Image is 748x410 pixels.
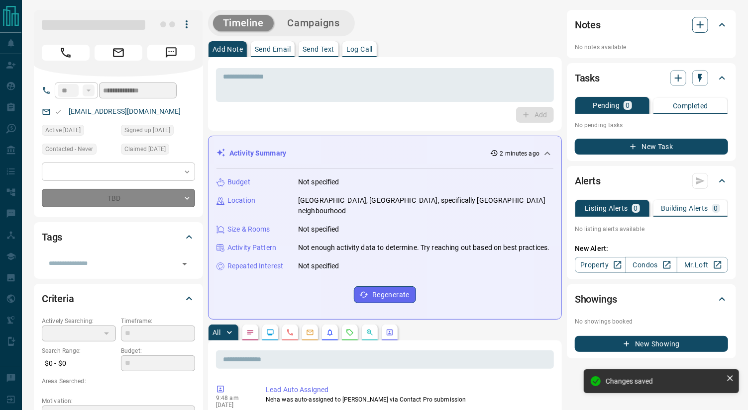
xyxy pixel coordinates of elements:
p: Activity Summary [229,148,286,159]
button: Regenerate [354,286,416,303]
span: Signed up [DATE] [124,125,170,135]
button: Timeline [213,15,274,31]
p: Activity Pattern [227,243,276,253]
div: Changes saved [606,377,722,385]
p: Completed [673,102,708,109]
div: Tasks [575,66,728,90]
p: 0 [626,102,630,109]
div: Showings [575,287,728,311]
p: 2 minutes ago [500,149,539,158]
svg: Lead Browsing Activity [266,328,274,336]
p: Send Email [255,46,291,53]
svg: Email Valid [55,108,62,115]
p: Budget [227,177,250,187]
p: 0 [714,205,718,212]
p: Lead Auto Assigned [266,385,550,395]
span: Claimed [DATE] [124,144,166,154]
p: No showings booked [575,317,728,326]
div: Tags [42,225,195,249]
h2: Tasks [575,70,600,86]
button: New Showing [575,336,728,352]
span: Message [147,45,195,61]
div: Alerts [575,169,728,193]
svg: Calls [286,328,294,336]
a: Mr.Loft [677,257,728,273]
button: Open [178,257,192,271]
p: 9:48 am [216,395,251,402]
p: Size & Rooms [227,224,270,235]
h2: Notes [575,17,601,33]
p: Repeated Interest [227,261,283,271]
button: New Task [575,139,728,155]
p: Log Call [346,46,373,53]
p: Building Alerts [661,205,708,212]
div: Sun Aug 17 2025 [121,125,195,139]
h2: Showings [575,291,617,307]
p: Timeframe: [121,317,195,326]
p: Add Note [213,46,243,53]
svg: Opportunities [366,328,374,336]
p: Motivation: [42,397,195,406]
div: Activity Summary2 minutes ago [216,144,553,163]
h2: Tags [42,229,62,245]
div: Notes [575,13,728,37]
p: All [213,329,220,336]
h2: Criteria [42,291,74,307]
p: 0 [634,205,638,212]
div: Sun Aug 17 2025 [42,125,116,139]
p: Areas Searched: [42,377,195,386]
svg: Emails [306,328,314,336]
a: [EMAIL_ADDRESS][DOMAIN_NAME] [69,107,181,115]
p: No notes available [575,43,728,52]
p: Not enough activity data to determine. Try reaching out based on best practices. [298,243,550,253]
p: [GEOGRAPHIC_DATA], [GEOGRAPHIC_DATA], specifically [GEOGRAPHIC_DATA] neighbourhood [298,195,553,216]
div: TBD [42,189,195,207]
a: Condos [626,257,677,273]
p: Search Range: [42,346,116,355]
p: [DATE] [216,402,251,409]
div: Sun Aug 17 2025 [121,144,195,158]
h2: Alerts [575,173,601,189]
p: Not specified [298,261,339,271]
svg: Agent Actions [386,328,394,336]
button: Campaigns [278,15,350,31]
span: Active [DATE] [45,125,81,135]
div: Criteria [42,287,195,311]
p: Neha was auto-assigned to [PERSON_NAME] via Contact Pro submission [266,395,550,404]
p: Location [227,195,255,206]
svg: Listing Alerts [326,328,334,336]
svg: Requests [346,328,354,336]
span: Call [42,45,90,61]
p: New Alert: [575,244,728,254]
p: $0 - $0 [42,355,116,372]
p: No listing alerts available [575,225,728,234]
p: Not specified [298,224,339,235]
p: Send Text [303,46,334,53]
svg: Notes [246,328,254,336]
p: Not specified [298,177,339,187]
span: Contacted - Never [45,144,93,154]
p: Pending [593,102,620,109]
p: Listing Alerts [585,205,628,212]
p: Actively Searching: [42,317,116,326]
p: Budget: [121,346,195,355]
p: No pending tasks [575,118,728,133]
a: Property [575,257,626,273]
span: Email [95,45,142,61]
